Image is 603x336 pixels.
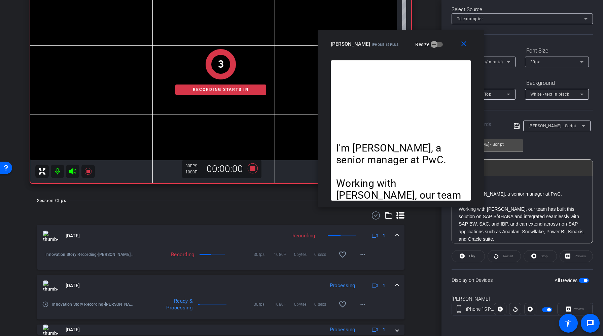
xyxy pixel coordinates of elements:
span: [PERSON_NAME] [331,41,370,47]
img: thumb-nail [43,325,58,335]
input: Title [457,140,518,148]
mat-icon: favorite_border [339,300,347,308]
span: 1 [383,232,385,239]
mat-icon: more_horiz [359,300,367,308]
label: Resize [415,41,431,48]
span: 1 [383,326,385,333]
div: Display on Devices [452,269,593,291]
div: Ready & Processing [160,298,196,311]
span: 30px [530,60,540,64]
p: Working with [PERSON_NAME], o [336,177,466,307]
span: 1 [383,282,385,289]
mat-icon: close [460,40,468,48]
span: White - text in black [530,92,569,97]
span: 0 secs [314,251,334,258]
span: 0bytes [294,301,314,308]
span: Innovation Story Recording-[PERSON_NAME]-Take3-2025-09-12-08-43-33-727-0 [45,251,135,258]
img: thumb-nail [43,280,58,291]
mat-icon: accessibility [564,319,572,327]
p: I'm [PERSON_NAME], a senior manager at PwC. [459,190,586,205]
mat-icon: play_circle_outline [42,301,49,308]
mat-icon: more_horiz [359,250,367,259]
div: iPhone 15 Plus [466,306,494,313]
label: All Devices [555,277,579,284]
img: thumb-nail [43,231,58,241]
span: ur team has built this solution on SAP S/4HANA and integrated seamlessly with SAP BW, SAC, and IB... [459,206,584,242]
span: 30fps [254,301,274,308]
div: Processing [326,326,358,334]
div: Session Clips [37,197,66,204]
div: Font Size [525,45,589,57]
span: [DATE] [66,282,80,289]
span: [DATE] [66,326,80,333]
div: 3 [218,57,224,72]
div: Processing [326,282,358,290]
div: Recording [289,232,318,240]
span: 0bytes [294,251,314,258]
span: Teleprompter [457,16,483,21]
p: Working with [PERSON_NAME], o [459,205,586,243]
span: Play [469,254,475,258]
span: iPhone 15 Plus [372,43,399,46]
div: Recording [135,251,198,258]
span: Innovation Story Recording-[PERSON_NAME]-Take2-2025-09-12-08-41-42-730-0 [52,301,135,308]
span: 0 secs [314,301,334,308]
div: [PERSON_NAME] [452,295,593,303]
span: [PERSON_NAME] - Script [529,124,576,128]
p: I'm [PERSON_NAME], a senior manager at PwC. [336,142,466,177]
span: [DATE] [66,232,80,239]
div: Recording starts in [175,85,266,95]
mat-icon: message [586,319,594,327]
span: 1080P [274,251,294,258]
mat-icon: favorite_border [339,250,347,259]
span: 1080P [274,301,294,308]
div: Background [525,77,589,89]
span: 30fps [254,251,274,258]
div: Select Source [452,6,593,13]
